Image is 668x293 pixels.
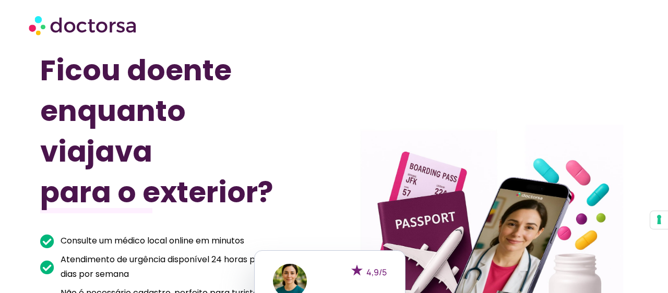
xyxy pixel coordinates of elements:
font: Ficou doente [40,50,232,90]
font: para o exterior? [40,172,273,212]
font: 4,9/5 [366,266,387,278]
font: Consulte um médico local online em minutos [61,235,244,247]
font: enquanto viajava [40,91,186,172]
font: Atendimento de urgência disponível 24 horas por dia, 7 dias por semana [61,253,287,280]
button: Your consent preferences for tracking technologies [650,211,668,229]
